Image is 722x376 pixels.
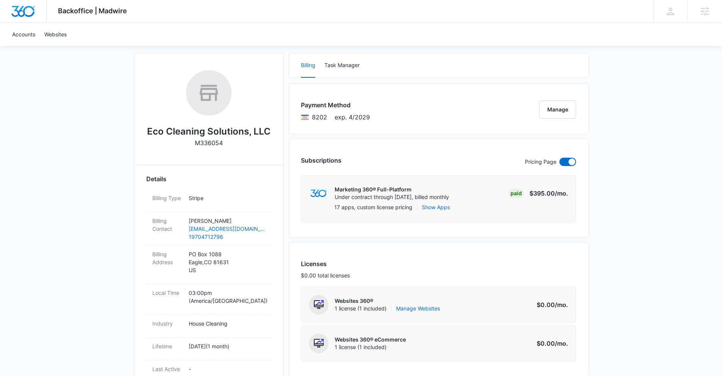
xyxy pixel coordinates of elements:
button: Task Manager [324,53,360,78]
p: $395.00 [529,189,568,198]
dt: Local Time [152,289,183,297]
a: [EMAIL_ADDRESS][DOMAIN_NAME] [189,225,265,233]
a: 19704712796 [189,233,265,241]
span: /mo. [555,190,568,197]
span: /mo. [555,340,568,347]
h2: Eco Cleaning Solutions, LLC [147,125,271,138]
p: Under contract through [DATE], billed monthly [335,193,449,201]
div: IndustryHouse Cleaning [146,315,271,338]
dt: Billing Type [152,194,183,202]
a: Accounts [8,23,40,46]
img: tab_domain_overview_orange.svg [20,44,27,50]
p: - [189,365,265,373]
img: tab_keywords_by_traffic_grey.svg [75,44,81,50]
p: 03:00pm ( America/[GEOGRAPHIC_DATA] ) [189,289,265,305]
div: Lifetime[DATE](1 month) [146,338,271,360]
a: Manage Websites [396,305,440,312]
button: Billing [301,53,315,78]
div: Billing AddressPO Box 1088Eagle,CO 81631US [146,246,271,284]
p: Websites 360® eCommerce [335,336,406,343]
p: [PERSON_NAME] [189,217,265,225]
dt: Last Active [152,365,183,373]
p: M336054 [195,138,223,147]
div: Domain: [DOMAIN_NAME] [20,20,83,26]
div: Local Time03:00pm (America/[GEOGRAPHIC_DATA]) [146,284,271,315]
div: Billing TypeStripe [146,190,271,212]
dt: Billing Address [152,250,183,266]
dt: Industry [152,320,183,327]
h3: Licenses [301,259,350,268]
h3: Subscriptions [301,156,341,165]
button: Manage [539,100,576,119]
h3: Payment Method [301,100,370,110]
div: Billing Contact[PERSON_NAME][EMAIL_ADDRESS][DOMAIN_NAME]19704712796 [146,212,271,246]
span: /mo. [555,301,568,309]
p: Marketing 360® Full-Platform [335,186,449,193]
p: PO Box 1088 Eagle , CO 81631 US [189,250,265,274]
div: v 4.0.25 [21,12,37,18]
p: $0.00 total licenses [301,271,350,279]
img: marketing360Logo [310,190,327,197]
p: Pricing Page [525,158,556,166]
span: 1 license (1 included) [335,343,406,351]
img: logo_orange.svg [12,12,18,18]
p: $0.00 [532,339,568,348]
div: Keywords by Traffic [84,45,128,50]
span: Backoffice | Madwire [58,7,127,15]
img: website_grey.svg [12,20,18,26]
div: Paid [508,189,524,198]
span: Details [146,174,166,183]
dt: Billing Contact [152,217,183,233]
div: Domain Overview [29,45,68,50]
p: Websites 360® [335,297,440,305]
span: 1 license (1 included) [335,305,440,312]
dt: Lifetime [152,342,183,350]
span: exp. 4/2029 [335,113,370,122]
p: Stripe [189,194,265,202]
p: $0.00 [532,300,568,309]
p: [DATE] ( 1 month ) [189,342,265,350]
button: Show Apps [422,203,450,211]
p: 17 apps, custom license pricing [334,203,412,211]
span: Visa ending with [312,113,327,122]
a: Websites [40,23,71,46]
p: House Cleaning [189,320,265,327]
